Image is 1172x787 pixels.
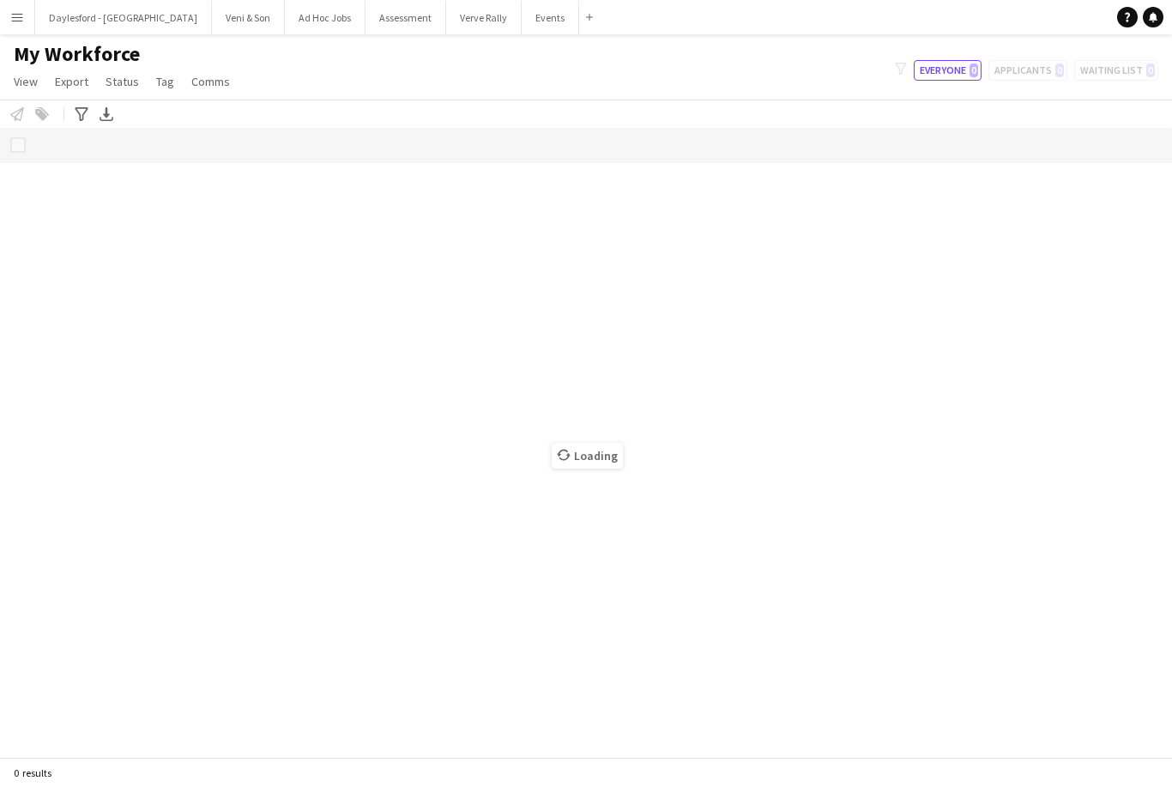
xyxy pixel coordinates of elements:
[96,104,117,124] app-action-btn: Export XLSX
[970,64,978,77] span: 0
[446,1,522,34] button: Verve Rally
[48,70,95,93] a: Export
[106,74,139,89] span: Status
[99,70,146,93] a: Status
[522,1,579,34] button: Events
[914,60,982,81] button: Everyone0
[191,74,230,89] span: Comms
[71,104,92,124] app-action-btn: Advanced filters
[365,1,446,34] button: Assessment
[14,74,38,89] span: View
[35,1,212,34] button: Daylesford - [GEOGRAPHIC_DATA]
[552,443,623,469] span: Loading
[156,74,174,89] span: Tag
[285,1,365,34] button: Ad Hoc Jobs
[184,70,237,93] a: Comms
[7,70,45,93] a: View
[14,41,140,67] span: My Workforce
[212,1,285,34] button: Veni & Son
[55,74,88,89] span: Export
[149,70,181,93] a: Tag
